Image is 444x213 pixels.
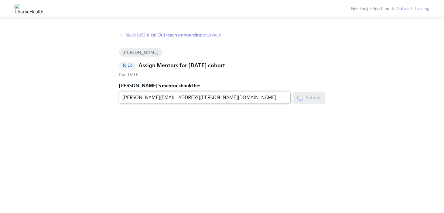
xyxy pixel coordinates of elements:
[119,50,162,55] span: [PERSON_NAME]
[138,61,225,69] h5: Assign Mentors for [DATE] cohort
[119,63,136,68] span: To Do
[397,6,429,11] a: Outreach Training
[119,72,140,77] span: Saturday, September 6th 2025, 10:00 am
[15,4,43,13] img: CharlieHealth
[126,32,221,38] span: Back to overview
[119,32,325,38] a: Back toClinical Outreach onboardingoverview
[119,92,291,104] input: Enter their work email address
[351,6,429,11] span: Need help? Reach out to
[141,32,203,38] strong: Clinical Outreach onboarding
[119,82,325,89] label: [PERSON_NAME]'s mentor should be:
